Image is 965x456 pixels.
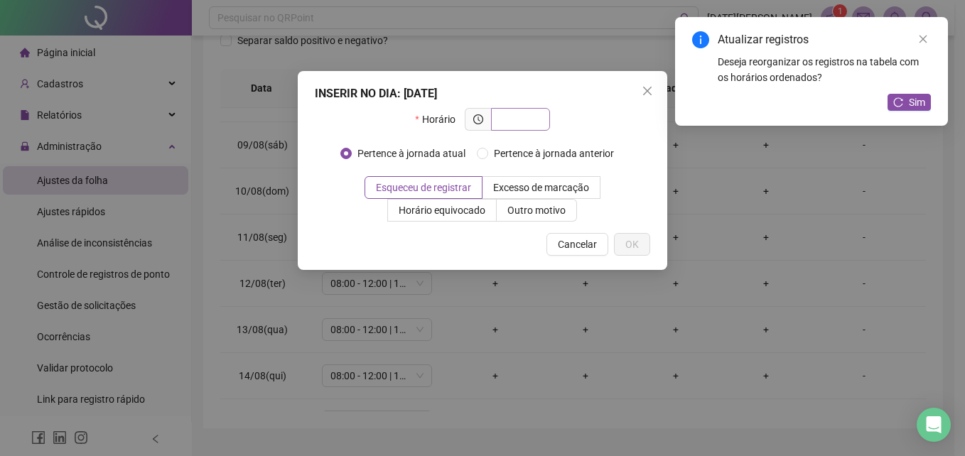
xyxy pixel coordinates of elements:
[642,85,653,97] span: close
[893,97,903,107] span: reload
[888,94,931,111] button: Sim
[558,237,597,252] span: Cancelar
[718,31,931,48] div: Atualizar registros
[352,146,471,161] span: Pertence à jornada atual
[473,114,483,124] span: clock-circle
[636,80,659,102] button: Close
[915,31,931,47] a: Close
[315,85,650,102] div: INSERIR NO DIA : [DATE]
[546,233,608,256] button: Cancelar
[493,182,589,193] span: Excesso de marcação
[718,54,931,85] div: Deseja reorganizar os registros na tabela com os horários ordenados?
[918,34,928,44] span: close
[376,182,471,193] span: Esqueceu de registrar
[692,31,709,48] span: info-circle
[488,146,620,161] span: Pertence à jornada anterior
[399,205,485,216] span: Horário equivocado
[614,233,650,256] button: OK
[507,205,566,216] span: Outro motivo
[909,94,925,110] span: Sim
[917,408,951,442] div: Open Intercom Messenger
[415,108,464,131] label: Horário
